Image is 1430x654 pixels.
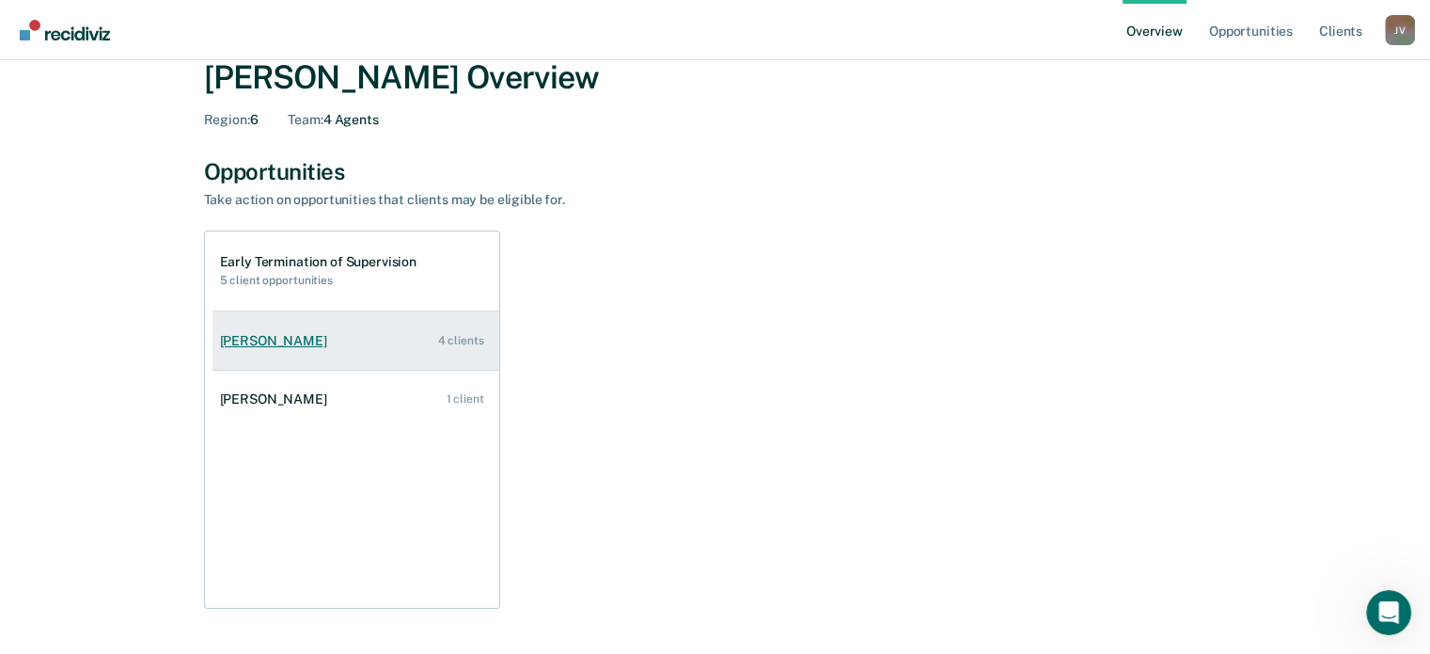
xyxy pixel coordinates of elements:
div: J V [1385,15,1415,45]
div: Take action on opportunities that clients may be eligible for. [204,192,862,208]
span: Region : [204,112,250,127]
div: [PERSON_NAME] Overview [204,58,1227,97]
div: 1 client [446,392,483,406]
iframe: Intercom live chat [1366,590,1411,635]
img: Recidiviz [20,20,110,40]
h2: 5 client opportunities [220,274,417,287]
h1: Early Termination of Supervision [220,254,417,270]
a: [PERSON_NAME] 4 clients [212,314,499,368]
div: [PERSON_NAME] [220,333,335,349]
div: 4 clients [438,334,484,347]
button: Profile dropdown button [1385,15,1415,45]
div: 4 Agents [288,112,378,128]
div: 6 [204,112,259,128]
a: [PERSON_NAME] 1 client [212,373,499,426]
div: [PERSON_NAME] [220,391,335,407]
span: Team : [288,112,322,127]
div: Opportunities [204,158,1227,185]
